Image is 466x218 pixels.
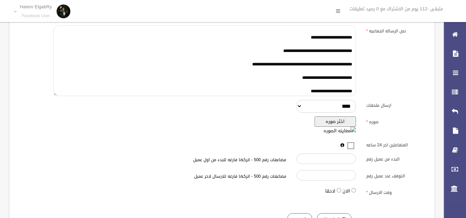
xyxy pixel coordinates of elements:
[361,170,431,180] label: التوقف عند عميل رقم
[343,187,350,195] label: الان
[123,158,286,162] h6: مضاعفات رقم 500 - اتركها فارغه للبدء من اول عميل
[361,116,431,126] label: صوره
[361,187,431,196] label: وقت الارسال
[361,154,431,163] label: البدء من عميل رقم
[361,100,431,110] label: ارسال ملحقات
[20,4,52,9] p: Hatem ElgabRy
[315,116,356,127] button: اختر صوره
[361,25,431,35] label: نص الرساله الجماعيه
[20,13,52,19] small: Facebook User
[325,187,335,195] label: لاحقا
[123,174,286,179] h6: مضاعفات رقم 500 - اتركها فارغه للارسال لاخر عميل
[361,139,431,149] label: المتفاعلين اخر 24 ساعه
[324,127,356,135] img: معاينه الصوره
